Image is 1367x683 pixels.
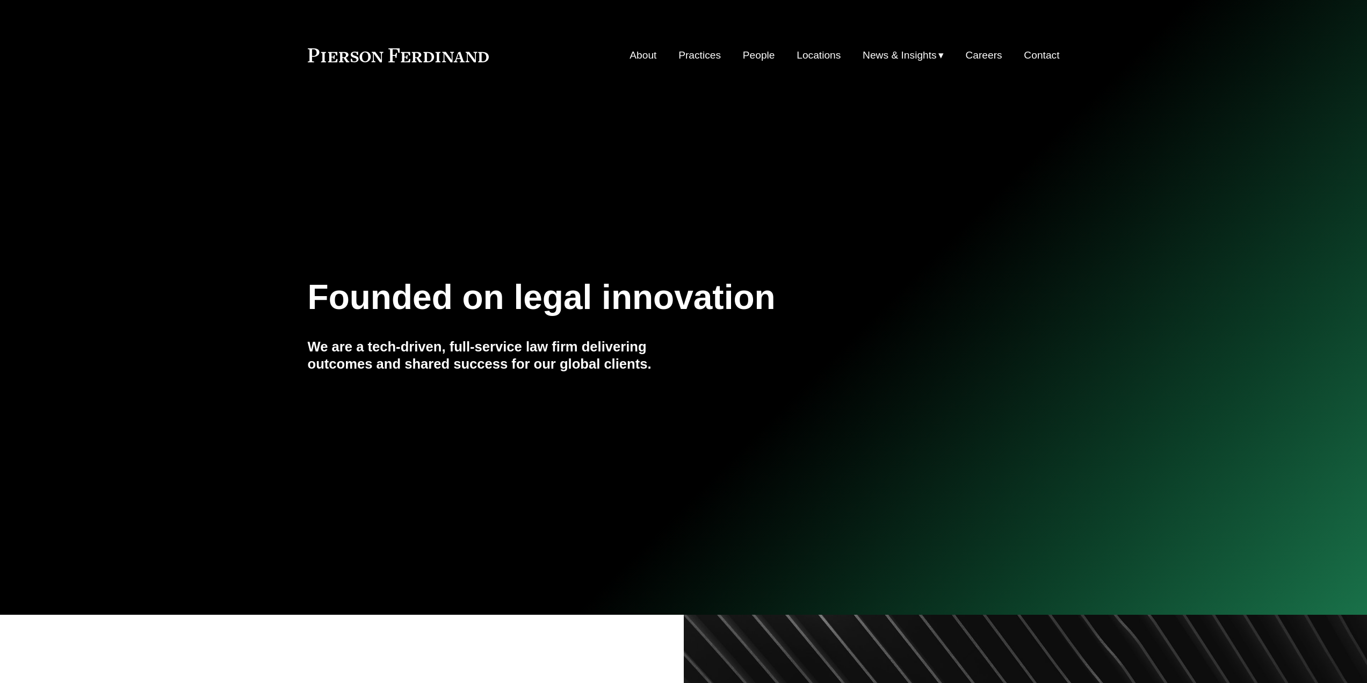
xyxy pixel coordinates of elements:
[797,45,841,66] a: Locations
[863,45,944,66] a: folder dropdown
[743,45,775,66] a: People
[678,45,721,66] a: Practices
[863,46,937,65] span: News & Insights
[965,45,1002,66] a: Careers
[630,45,656,66] a: About
[1024,45,1059,66] a: Contact
[308,338,684,373] h4: We are a tech-driven, full-service law firm delivering outcomes and shared success for our global...
[308,278,935,317] h1: Founded on legal innovation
